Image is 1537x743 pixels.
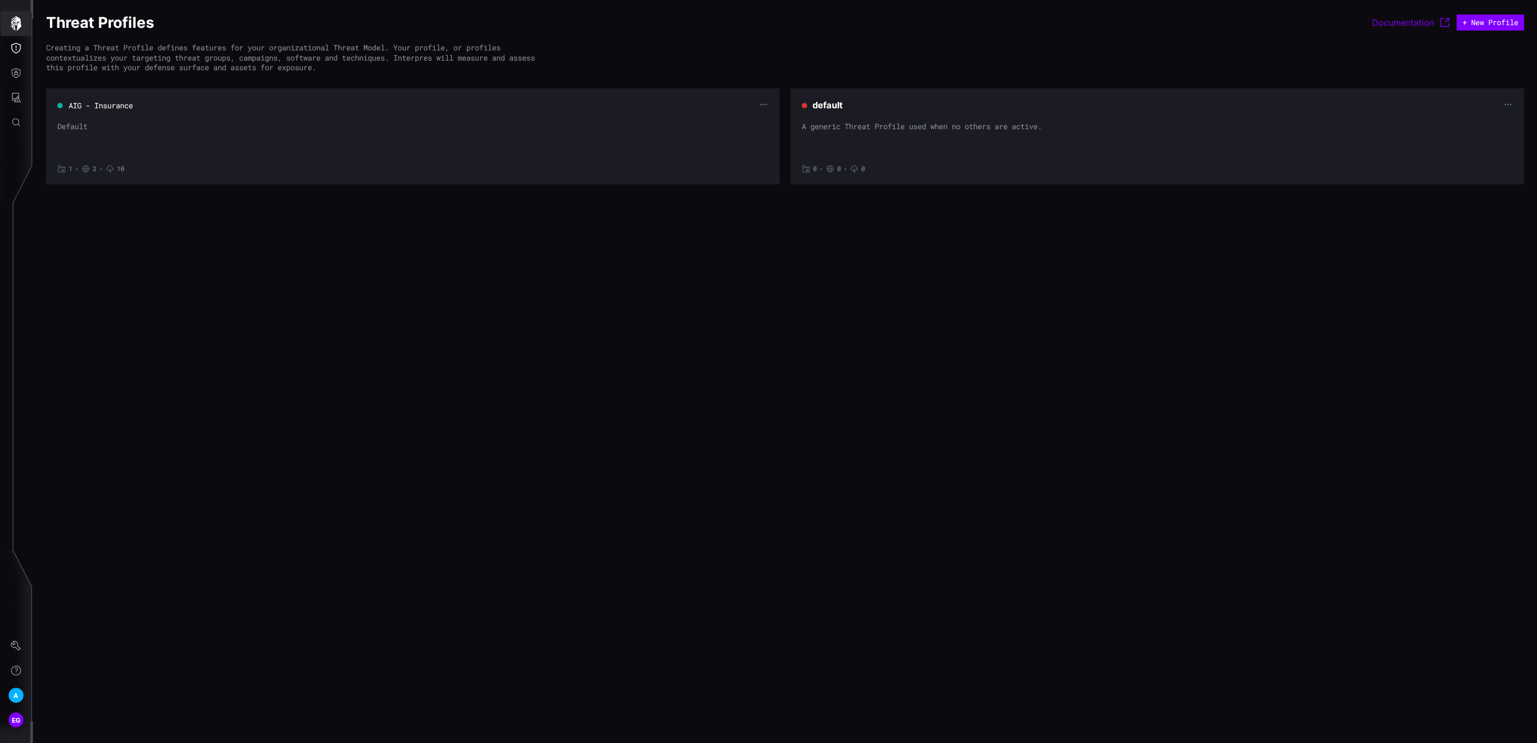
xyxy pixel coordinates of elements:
[13,690,18,701] span: A
[1457,14,1524,31] button: + New Profile
[1372,16,1451,29] a: Documentation
[819,165,823,173] span: •
[46,43,544,72] div: Creating a Threat Profile defines features for your organizational Threat Model. Your profile, or...
[1,708,32,732] button: EG
[75,165,79,173] span: •
[813,165,817,173] span: 0
[57,122,768,154] div: Default
[99,165,103,173] span: •
[844,165,847,173] span: •
[812,100,842,110] span: default
[1,683,32,708] button: A
[68,100,133,111] button: AIG - Insurance
[93,165,96,173] span: 2
[837,165,841,173] span: 0
[802,122,1513,154] div: A generic Threat Profile used when no others are active.
[117,165,124,173] span: 10
[861,165,865,173] span: 0
[12,715,21,726] span: EG
[69,165,72,173] span: 1
[46,13,1372,32] h1: Threat Profiles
